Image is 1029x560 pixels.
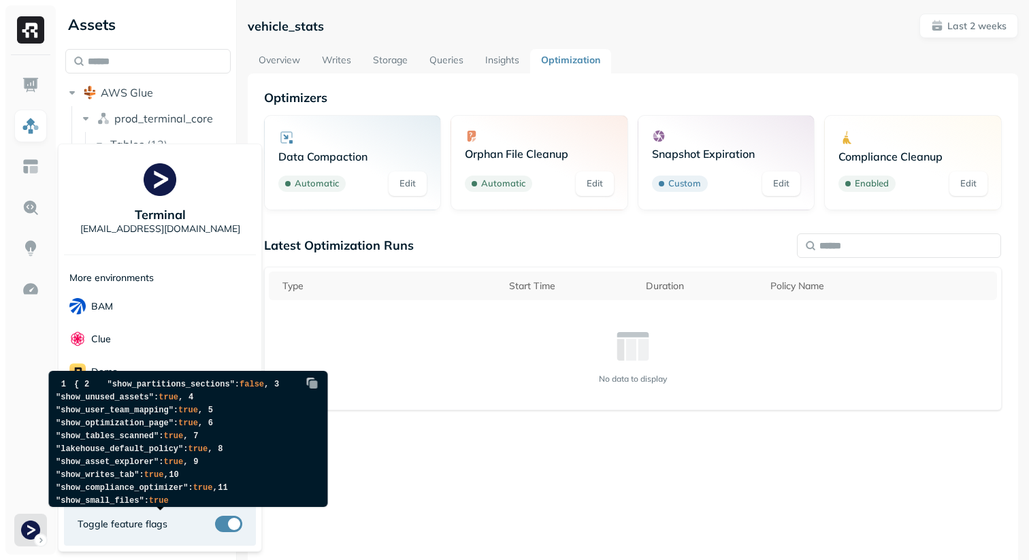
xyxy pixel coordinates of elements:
[163,470,168,480] span: ,
[212,483,217,493] span: ,
[197,406,202,415] span: ,
[144,496,148,506] span: :
[69,363,86,380] img: demo
[306,376,319,390] img: Copy
[154,393,159,402] span: :
[173,406,178,415] span: :
[183,431,188,441] span: ,
[217,484,235,493] span: 11
[80,223,240,235] p: [EMAIL_ADDRESS][DOMAIN_NAME]
[183,457,188,467] span: ,
[56,496,144,506] span: "show_small_files"
[91,333,111,346] p: Clue
[69,271,154,284] p: More environments
[56,380,74,389] span: 1
[56,483,188,493] span: "show_compliance_optimizer"
[203,419,221,428] span: 6
[178,418,198,428] span: true
[188,483,193,493] span: :
[56,418,174,428] span: "show_optimization_page"
[135,207,186,223] p: Terminal
[208,444,212,454] span: ,
[188,432,206,441] span: 7
[197,418,202,428] span: ,
[168,471,186,480] span: 10
[91,300,113,313] p: BAM
[148,496,168,506] span: true
[79,380,97,389] span: 2
[56,406,174,415] span: "show_user_team_mapping"
[188,458,206,467] span: 9
[69,298,86,314] img: BAM
[159,431,163,441] span: :
[173,418,178,428] span: :
[56,431,159,441] span: "show_tables_scanned"
[183,444,188,454] span: :
[178,406,198,415] span: true
[56,444,183,454] span: "lakehouse_default_policy"
[183,393,201,402] span: 4
[159,393,178,402] span: true
[240,380,264,389] span: false
[144,470,163,480] span: true
[56,470,139,480] span: "show_writes_tab"
[78,518,167,531] span: Toggle feature flags
[163,431,183,441] span: true
[139,470,144,480] span: :
[212,445,231,454] span: 8
[56,380,297,518] code: }
[264,380,269,389] span: ,
[74,380,79,389] span: {
[144,163,176,196] img: Terminal
[91,365,118,378] p: demo
[269,380,287,389] span: 3
[163,457,183,467] span: true
[107,380,234,389] span: "show_partitions_sections"
[159,457,163,467] span: :
[56,457,159,467] span: "show_asset_explorer"
[178,393,183,402] span: ,
[188,444,208,454] span: true
[203,406,221,415] span: 5
[69,331,86,347] img: Clue
[56,393,154,402] span: "show_unused_assets"
[234,380,239,389] span: :
[193,483,212,493] span: true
